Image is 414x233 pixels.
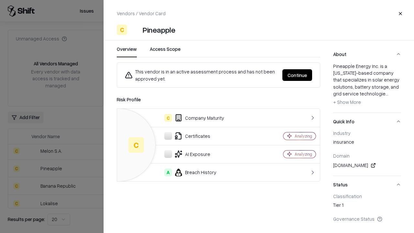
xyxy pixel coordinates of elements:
[333,193,401,199] div: Classification
[164,169,172,176] div: A
[333,63,401,107] div: Pineapple Energy Inc. is a [US_STATE]-based company that specializes in solar energy solutions, b...
[130,25,140,35] img: Pineapple
[122,132,261,140] div: Certificates
[333,99,361,105] span: + Show More
[333,97,361,107] button: + Show More
[125,68,277,82] div: This vendor is in an active assessment process and has not been approved yet.
[333,63,401,113] div: About
[150,46,180,57] button: Access Scope
[333,216,401,222] div: Governance Status
[333,176,401,193] button: Status
[128,137,144,153] div: C
[143,25,175,35] div: Pineapple
[122,114,261,122] div: Company Maturity
[122,150,261,158] div: AI Exposure
[333,130,401,176] div: Quick Info
[333,130,401,136] div: Industry
[333,161,401,169] div: [DOMAIN_NAME]
[117,10,166,17] p: Vendors / Vendor Card
[333,113,401,130] button: Quick Info
[386,91,388,96] span: ...
[333,46,401,63] button: About
[164,114,172,122] div: C
[295,133,312,139] div: Analyzing
[333,202,401,211] div: Tier 1
[117,95,320,103] div: Risk Profile
[117,46,137,57] button: Overview
[117,25,127,35] div: C
[282,69,312,81] button: Continue
[333,153,401,159] div: Domain
[295,151,312,157] div: Analyzing
[333,139,401,148] div: insurance
[122,169,261,176] div: Breach History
